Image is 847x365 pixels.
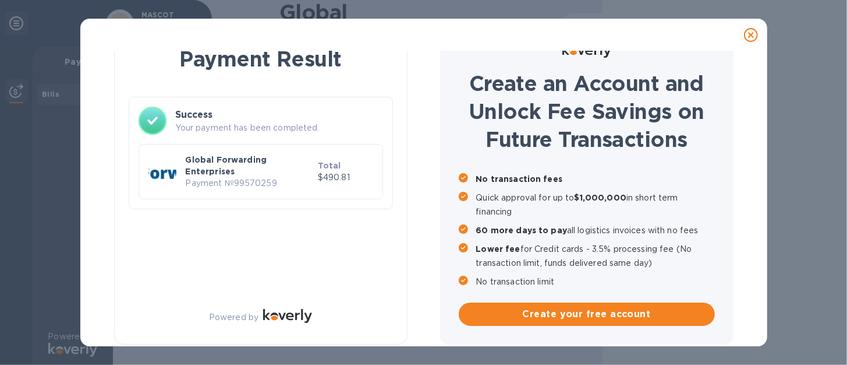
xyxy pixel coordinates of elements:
p: $490.81 [318,171,373,184]
p: No transaction limit [476,275,715,289]
p: Quick approval for up to in short term financing [476,191,715,219]
h3: Success [176,108,383,122]
p: Powered by [209,311,258,324]
b: Total [318,161,341,170]
h1: Payment Result [133,44,388,73]
p: Global Forwarding Enterprises [186,154,313,177]
b: No transaction fees [476,174,563,184]
img: Logo [562,44,611,58]
b: $1,000,000 [575,193,626,202]
p: all logistics invoices with no fees [476,223,715,237]
p: for Credit cards - 3.5% processing fee (No transaction limit, funds delivered same day) [476,242,715,270]
p: Payment № 99570259 [186,177,313,189]
span: Create your free account [468,307,706,321]
h1: Create an Account and Unlock Fee Savings on Future Transactions [459,69,715,153]
img: Logo [263,309,312,323]
p: Your payment has been completed. [176,122,383,134]
button: Create your free account [459,303,715,326]
b: 60 more days to pay [476,226,568,235]
b: Lower fee [476,244,520,254]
